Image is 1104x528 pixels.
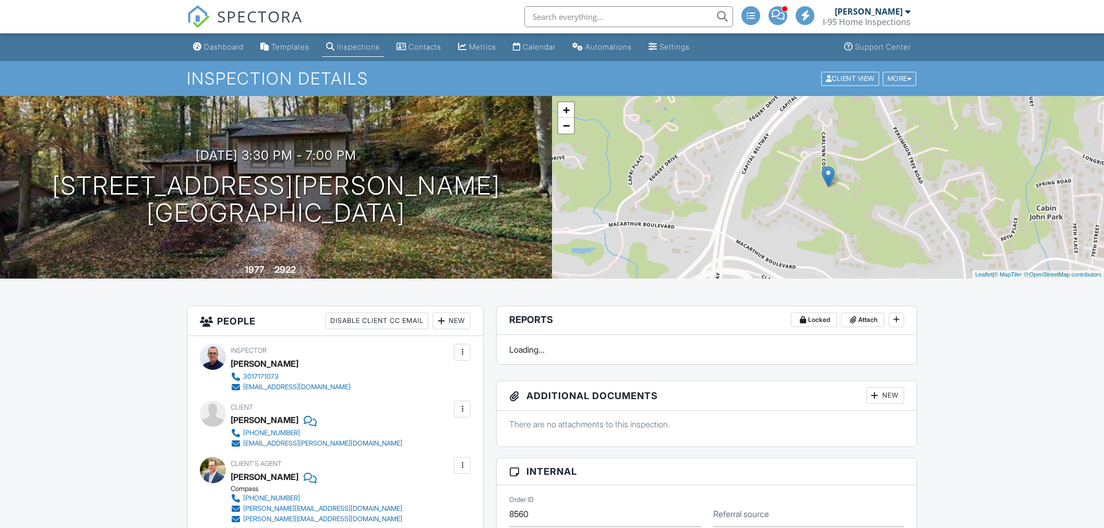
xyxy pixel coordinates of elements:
a: Inspections [322,38,384,57]
a: [PERSON_NAME][EMAIL_ADDRESS][DOMAIN_NAME] [231,514,402,524]
div: Calendar [523,42,556,51]
div: [PERSON_NAME] [231,412,298,428]
div: I-95 Home Inspections [823,17,910,27]
span: Built [232,267,243,274]
a: [PERSON_NAME][EMAIL_ADDRESS][DOMAIN_NAME] [231,503,402,514]
a: Dashboard [189,38,248,57]
span: Client's Agent [231,460,282,467]
a: [PERSON_NAME] [231,469,298,485]
a: [EMAIL_ADDRESS][DOMAIN_NAME] [231,382,351,392]
label: Referral source [713,508,769,520]
a: Calendar [509,38,560,57]
div: Client View [821,71,879,86]
div: Support Center [855,42,911,51]
a: [PHONE_NUMBER] [231,428,402,438]
img: The Best Home Inspection Software - Spectora [187,5,210,28]
a: Contacts [392,38,446,57]
a: Zoom in [558,102,574,118]
div: Inspections [337,42,380,51]
div: | [973,270,1104,279]
div: [PERSON_NAME][EMAIL_ADDRESS][DOMAIN_NAME] [243,505,402,513]
div: Automations [585,42,632,51]
a: Client View [820,74,882,82]
div: [PERSON_NAME][EMAIL_ADDRESS][DOMAIN_NAME] [243,515,402,523]
div: 3017171073 [243,373,279,381]
div: [PHONE_NUMBER] [243,494,300,502]
div: New [433,313,471,329]
h1: [STREET_ADDRESS][PERSON_NAME] [GEOGRAPHIC_DATA] [52,172,500,227]
h3: Additional Documents [497,381,917,411]
div: Contacts [409,42,441,51]
input: Search everything... [524,6,733,27]
h3: Internal [497,458,917,485]
a: Support Center [840,38,915,57]
div: [PHONE_NUMBER] [243,429,300,437]
div: 1977 [245,264,265,275]
div: Settings [659,42,690,51]
a: Zoom out [558,118,574,134]
div: Compass [231,485,411,493]
div: [EMAIL_ADDRESS][PERSON_NAME][DOMAIN_NAME] [243,439,402,448]
a: © OpenStreetMap contributors [1024,271,1101,278]
span: Inspector [231,346,267,354]
div: New [866,387,904,404]
h3: People [187,306,483,336]
p: There are no attachments to this inspection. [509,418,904,430]
a: © MapTiler [994,271,1022,278]
a: [EMAIL_ADDRESS][PERSON_NAME][DOMAIN_NAME] [231,438,402,449]
div: [EMAIL_ADDRESS][DOMAIN_NAME] [243,383,351,391]
a: Leaflet [975,271,992,278]
div: Disable Client CC Email [326,313,428,329]
h3: [DATE] 3:30 pm - 7:00 pm [196,148,356,162]
span: Client [231,403,253,411]
div: [PERSON_NAME] [835,6,903,17]
a: Metrics [454,38,500,57]
div: Dashboard [204,42,244,51]
a: Settings [644,38,694,57]
a: SPECTORA [187,14,303,36]
h1: Inspection Details [187,69,917,88]
div: Metrics [469,42,496,51]
div: Templates [271,42,309,51]
a: 3017171073 [231,371,351,382]
div: [PERSON_NAME] [231,356,298,371]
a: Automations (Advanced) [568,38,636,57]
a: [PHONE_NUMBER] [231,493,402,503]
div: 2922 [274,264,296,275]
span: sq. ft. [297,267,312,274]
label: Order ID [509,495,534,505]
span: SPECTORA [217,5,303,27]
div: More [883,71,917,86]
a: Templates [256,38,314,57]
